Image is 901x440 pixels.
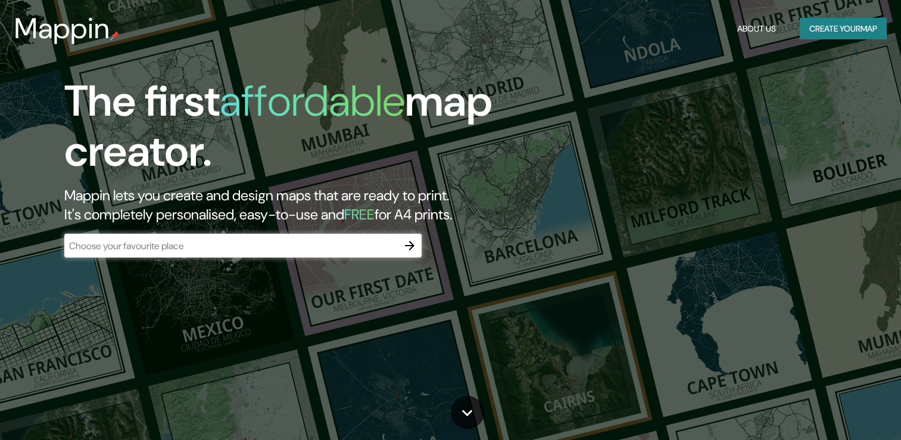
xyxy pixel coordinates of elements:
h1: affordable [220,73,405,129]
input: Choose your favourite place [64,239,398,253]
button: Create yourmap [800,18,887,40]
h1: The first map creator. [64,76,515,186]
img: mappin-pin [110,31,120,41]
h5: FREE [344,205,375,224]
button: About Us [732,18,781,40]
h3: Mappin [14,12,110,45]
iframe: Help widget launcher [795,393,888,427]
h2: Mappin lets you create and design maps that are ready to print. It's completely personalised, eas... [64,186,515,224]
